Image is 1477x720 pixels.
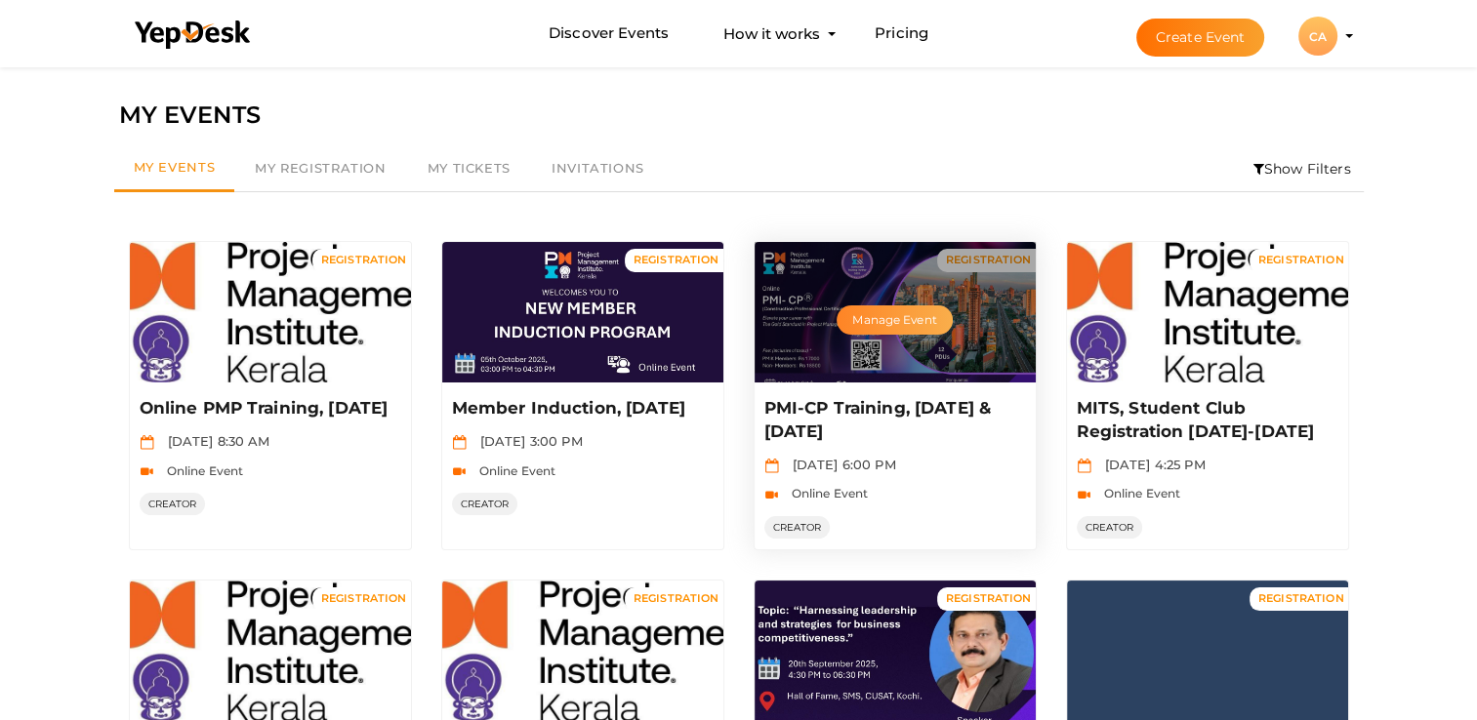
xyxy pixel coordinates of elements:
[452,397,709,420] p: Member Induction, [DATE]
[157,463,244,478] span: Online Event
[140,435,154,450] img: calendar.svg
[764,516,831,539] span: CREATOR
[549,16,669,52] a: Discover Events
[114,146,235,192] a: My Events
[552,160,644,176] span: Invitations
[1298,29,1337,44] profile-pic: CA
[1077,516,1143,539] span: CREATOR
[782,486,869,500] span: Online Event
[764,488,779,502] img: video-icon.svg
[452,464,467,479] img: video-icon.svg
[1095,457,1206,472] span: [DATE] 4:25 PM
[1094,486,1181,500] span: Online Event
[1077,488,1091,502] img: video-icon.svg
[718,16,826,52] button: How it works
[764,459,779,473] img: calendar.svg
[531,146,665,191] a: Invitations
[140,493,206,515] span: CREATOR
[452,435,467,450] img: calendar.svg
[1292,16,1343,57] button: CA
[255,160,386,176] span: My Registration
[875,16,928,52] a: Pricing
[428,160,511,176] span: My Tickets
[1298,17,1337,56] div: CA
[140,397,396,420] p: Online PMP Training, [DATE]
[837,305,952,335] button: Manage Event
[158,433,270,449] span: [DATE] 8:30 AM
[764,397,1021,444] p: PMI-CP Training, [DATE] & [DATE]
[1077,397,1333,444] p: MITS, Student Club Registration [DATE]-[DATE]
[471,433,583,449] span: [DATE] 3:00 PM
[119,97,1359,134] div: MY EVENTS
[1136,19,1265,57] button: Create Event
[783,457,896,472] span: [DATE] 6:00 PM
[407,146,531,191] a: My Tickets
[452,493,518,515] span: CREATOR
[140,464,154,479] img: video-icon.svg
[1241,146,1364,191] li: Show Filters
[234,146,406,191] a: My Registration
[470,463,556,478] span: Online Event
[1077,459,1091,473] img: calendar.svg
[134,159,216,175] span: My Events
